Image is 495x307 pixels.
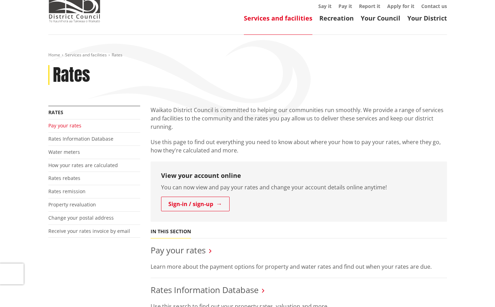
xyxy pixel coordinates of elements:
[361,14,400,22] a: Your Council
[48,122,81,129] a: Pay your rates
[151,262,447,271] p: Learn more about the payment options for property and water rates and find out when your rates ar...
[161,183,437,191] p: You can now view and pay your rates and change your account details online anytime!
[48,52,447,58] nav: breadcrumb
[48,52,60,58] a: Home
[338,3,352,9] a: Pay it
[151,244,206,256] a: Pay your rates
[319,14,354,22] a: Recreation
[48,188,86,195] a: Rates remission
[48,201,96,208] a: Property revaluation
[48,162,118,168] a: How your rates are calculated
[48,149,80,155] a: Water meters
[151,138,447,155] p: Use this page to find out everything you need to know about where your how to pay your rates, whe...
[48,109,63,116] a: Rates
[387,3,414,9] a: Apply for it
[53,65,90,85] h1: Rates
[48,175,80,181] a: Rates rebates
[151,106,447,131] p: Waikato District Council is committed to helping our communities run smoothly. We provide a range...
[244,14,312,22] a: Services and facilities
[463,278,488,303] iframe: Messenger Launcher
[151,229,191,235] h5: In this section
[161,172,437,180] h3: View your account online
[48,228,130,234] a: Receive your rates invoice by email
[359,3,380,9] a: Report it
[421,3,447,9] a: Contact us
[48,135,113,142] a: Rates Information Database
[112,52,122,58] span: Rates
[48,214,114,221] a: Change your postal address
[318,3,332,9] a: Say it
[407,14,447,22] a: Your District
[65,52,107,58] a: Services and facilities
[161,197,230,211] a: Sign-in / sign-up
[151,284,258,296] a: Rates Information Database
